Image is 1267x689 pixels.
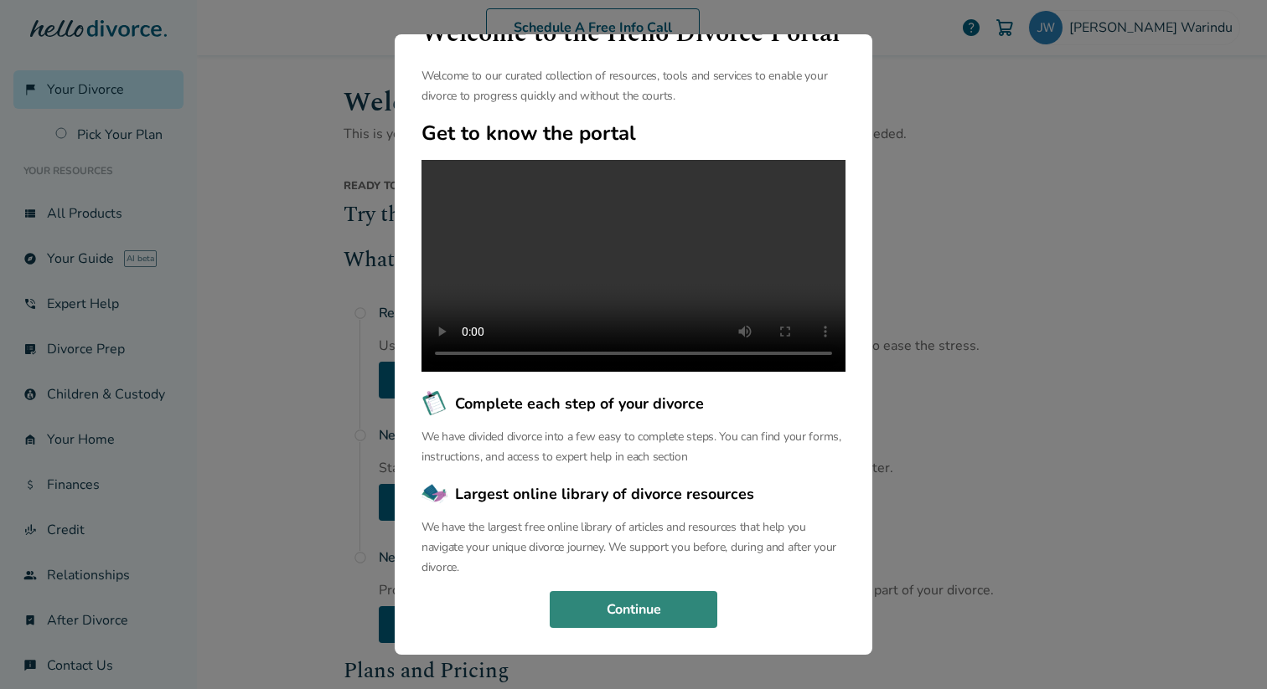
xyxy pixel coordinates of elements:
[421,481,448,507] img: Largest online library of divorce resources
[421,66,846,106] p: Welcome to our curated collection of resources, tools and services to enable your divorce to prog...
[550,591,717,628] button: Continue
[421,120,846,147] h2: Get to know the portal
[421,390,448,417] img: Complete each step of your divorce
[455,393,704,414] span: Complete each step of your divorce
[421,427,846,467] p: We have divided divorce into a few easy to complete steps. You can find your forms, instructions,...
[421,517,846,578] p: We have the largest free online library of articles and resources that help you navigate your uni...
[455,483,754,505] span: Largest online library of divorce resources
[1183,609,1267,689] iframe: Chat Widget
